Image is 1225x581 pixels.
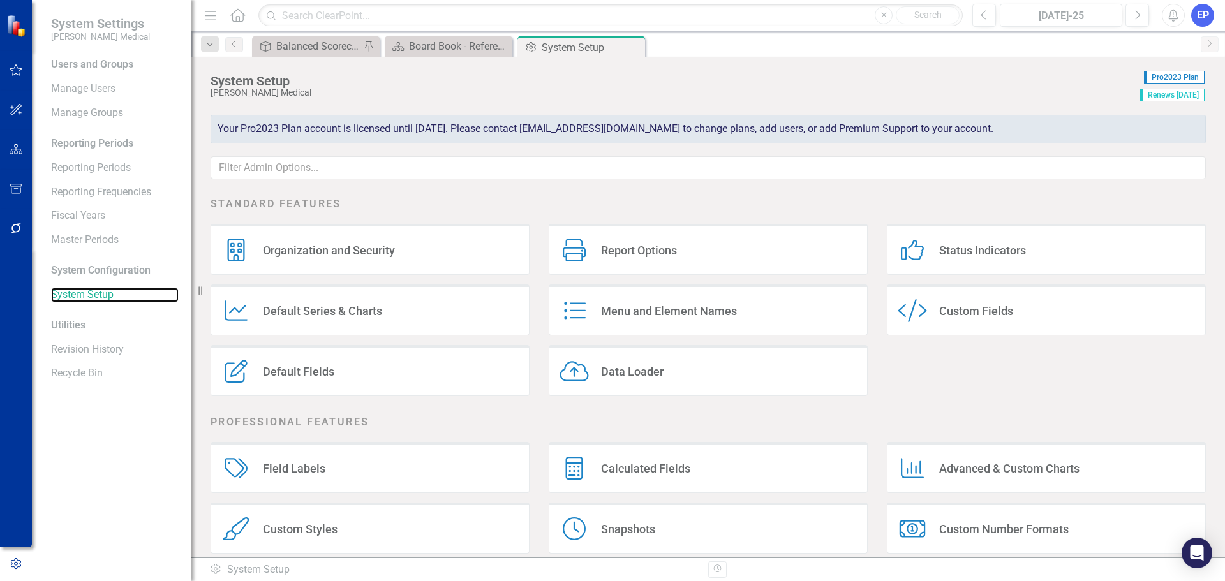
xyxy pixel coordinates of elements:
div: Default Series & Charts [263,304,382,318]
div: Snapshots [601,522,655,536]
a: Master Periods [51,233,179,247]
a: Fiscal Years [51,209,179,223]
button: EP [1191,4,1214,27]
div: Field Labels [263,461,325,476]
span: Pro2023 Plan [1144,71,1205,84]
span: Renews [DATE] [1140,89,1205,101]
small: [PERSON_NAME] Medical [51,31,150,41]
button: Search [896,6,960,24]
div: System Setup [209,563,699,577]
div: Balanced Scorecard (Daily Huddle) [276,38,360,54]
div: Report Options [601,243,677,258]
a: Reporting Periods [51,161,179,175]
a: System Setup [51,288,179,302]
div: Organization and Security [263,243,395,258]
div: Data Loader [601,364,664,379]
div: Open Intercom Messenger [1182,538,1212,568]
div: System Setup [211,74,1134,88]
div: Default Fields [263,364,334,379]
a: Balanced Scorecard (Daily Huddle) [255,38,360,54]
div: Advanced & Custom Charts [939,461,1080,476]
div: System Configuration [51,263,179,278]
div: Users and Groups [51,57,179,72]
span: System Settings [51,16,150,31]
h2: Professional Features [211,415,1206,432]
a: Reporting Frequencies [51,185,179,200]
a: Manage Users [51,82,179,96]
span: Search [914,10,942,20]
button: [DATE]-25 [1000,4,1122,27]
div: Calculated Fields [601,461,690,476]
div: [PERSON_NAME] Medical [211,88,1134,98]
a: Board Book - Reference Material [388,38,509,54]
div: Reporting Periods [51,136,179,151]
a: Revision History [51,342,179,357]
div: Status Indicators [939,243,1026,258]
div: Your Pro2023 Plan account is licensed until [DATE]. Please contact [EMAIL_ADDRESS][DOMAIN_NAME] t... [211,115,1206,143]
input: Filter Admin Options... [211,156,1206,180]
div: Utilities [51,318,179,333]
div: Custom Styles [263,522,338,536]
div: Custom Number Formats [939,522,1069,536]
img: ClearPoint Strategy [5,13,29,38]
div: Custom Fields [939,304,1013,318]
h2: Standard Features [211,197,1206,214]
div: Board Book - Reference Material [409,38,509,54]
div: [DATE]-25 [1004,8,1118,24]
a: Manage Groups [51,106,179,121]
div: System Setup [542,40,642,55]
div: Menu and Element Names [601,304,737,318]
a: Recycle Bin [51,366,179,381]
input: Search ClearPoint... [258,4,963,27]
